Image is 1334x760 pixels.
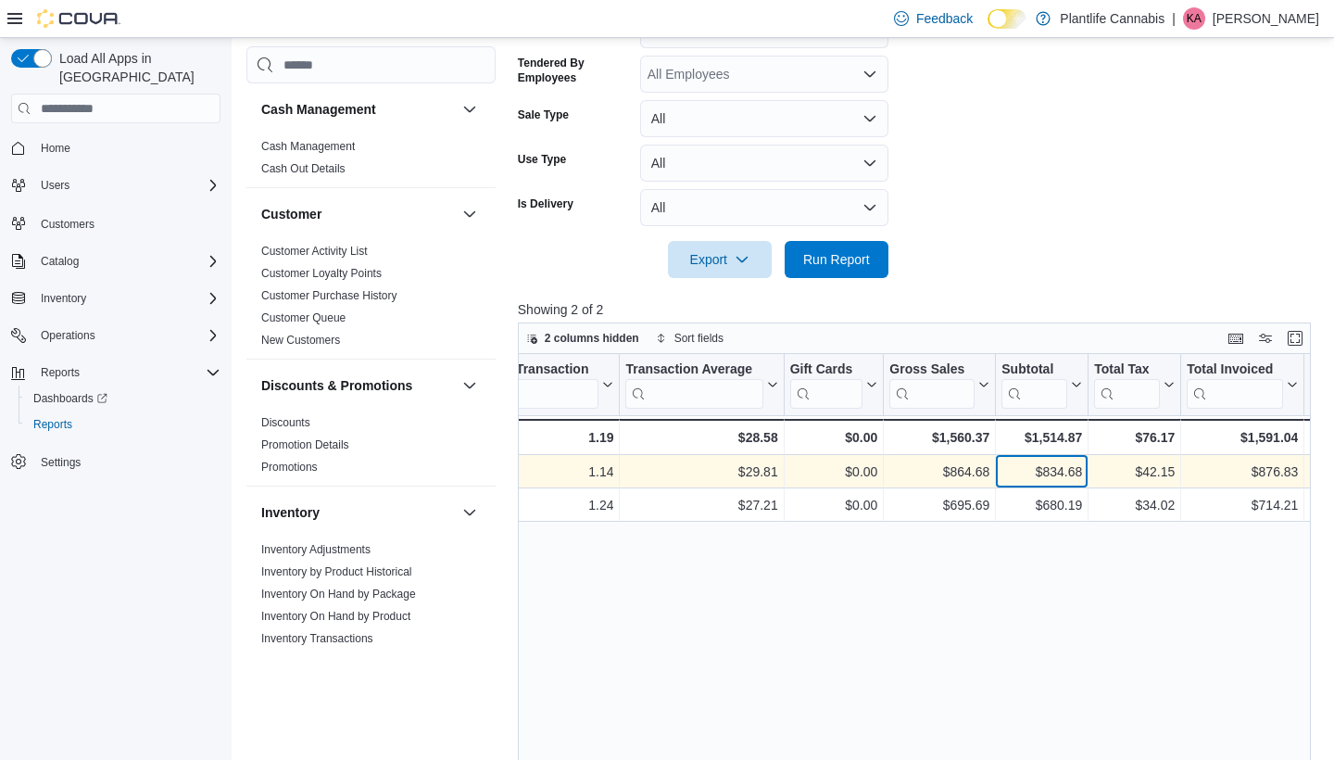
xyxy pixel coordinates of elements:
span: Sort fields [674,331,724,346]
button: Operations [33,324,103,347]
div: Total Invoiced [1187,361,1283,379]
div: $0.00 [789,426,877,449]
button: Gift Cards [789,361,877,409]
span: Users [41,178,69,193]
span: Catalog [41,254,79,269]
a: Settings [33,451,88,474]
button: Cash Management [261,100,455,119]
a: Reports [26,413,80,436]
button: Enter fullscreen [1284,327,1306,349]
p: [PERSON_NAME] [1213,7,1319,30]
div: $695.69 [889,494,989,516]
button: Discounts & Promotions [261,376,455,395]
button: Total Tax [1094,361,1175,409]
div: Transaction Average [625,361,762,409]
button: All [640,100,888,137]
img: Cova [37,9,120,28]
div: $1,514.87 [1001,426,1082,449]
a: Dashboards [19,386,228,412]
span: Export [679,241,761,278]
span: Reports [33,417,72,432]
a: Inventory On Hand by Product [261,610,410,623]
div: $0.00 [789,494,877,516]
div: Gift Cards [789,361,862,379]
p: Showing 2 of 2 [518,300,1319,319]
div: $27.21 [625,494,777,516]
span: Home [41,141,70,156]
div: $29.81 [625,461,777,483]
button: Display options [1254,327,1277,349]
span: Operations [33,324,220,347]
span: Settings [41,455,81,470]
div: $42.15 [1094,461,1175,483]
button: Reports [4,360,228,386]
div: 1.19 [466,426,613,449]
button: Home [4,134,228,161]
div: Cash Management [246,135,496,187]
p: Plantlife Cannabis [1060,7,1164,30]
a: Home [33,137,78,159]
a: Customer Activity List [261,245,368,258]
a: Inventory Adjustments [261,543,371,556]
div: $34.02 [1094,494,1175,516]
nav: Complex example [11,127,220,524]
button: Inventory [261,503,455,522]
button: Users [4,172,228,198]
button: Discounts & Promotions [459,374,481,397]
a: Cash Management [261,140,355,153]
a: Promotions [261,461,318,474]
button: Customer [261,205,455,223]
div: $1,591.04 [1187,426,1298,449]
input: Dark Mode [988,9,1026,29]
div: 1.14 [466,461,613,483]
span: Settings [33,450,220,474]
h3: Inventory [261,503,320,522]
button: Run Report [785,241,888,278]
button: 2 columns hidden [519,327,647,349]
a: Discounts [261,416,310,429]
div: $864.68 [889,461,989,483]
span: Run Report [803,250,870,269]
span: Reports [41,365,80,380]
a: Customer Queue [261,311,346,324]
button: Customer [459,203,481,225]
label: Use Type [518,152,566,167]
button: Cash Management [459,98,481,120]
div: Customer [246,240,496,359]
span: Catalog [33,250,220,272]
div: Total Tax [1094,361,1160,409]
h3: Cash Management [261,100,376,119]
button: Subtotal [1001,361,1082,409]
div: $28.58 [625,426,777,449]
div: $834.68 [1001,461,1082,483]
button: Transaction Average [625,361,777,409]
span: Reports [26,413,220,436]
div: Total Tax [1094,361,1160,379]
label: Is Delivery [518,196,573,211]
a: Customers [33,213,102,235]
div: Gross Sales [889,361,975,409]
span: Customers [41,217,94,232]
span: Users [33,174,220,196]
span: Inventory [41,291,86,306]
span: Operations [41,328,95,343]
div: Discounts & Promotions [246,412,496,486]
span: Inventory [33,287,220,310]
button: Catalog [33,250,86,272]
label: Sale Type [518,108,569,122]
a: New Customers [261,334,340,347]
button: Inventory [459,501,481,524]
a: Cash Out Details [261,162,346,175]
button: Inventory [33,287,94,310]
span: Home [33,136,220,159]
a: Promotion Details [261,438,349,451]
button: Sort fields [648,327,731,349]
button: All [640,145,888,182]
span: Load All Apps in [GEOGRAPHIC_DATA] [52,49,220,86]
button: Total Invoiced [1187,361,1298,409]
div: $680.19 [1001,494,1082,516]
h3: Discounts & Promotions [261,376,412,395]
button: Open list of options [862,67,877,82]
span: Dark Mode [988,29,988,30]
div: $0.00 [789,461,877,483]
